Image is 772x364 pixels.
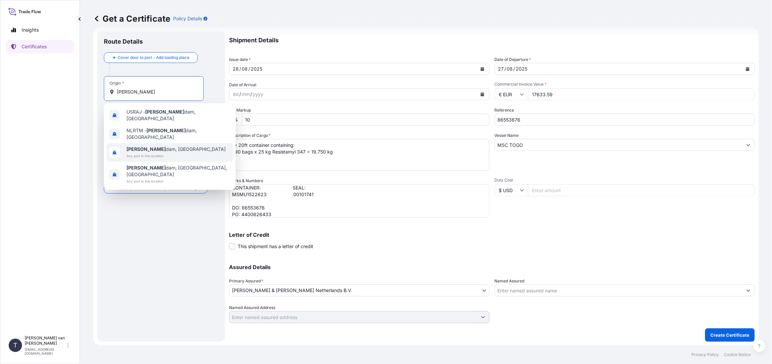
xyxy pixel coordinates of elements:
[127,165,230,178] span: dam, [GEOGRAPHIC_DATA], [GEOGRAPHIC_DATA]
[477,311,489,323] button: Show suggestions
[104,38,143,46] p: Route Details
[250,90,252,98] div: /
[22,27,39,33] p: Insights
[127,109,230,122] span: USRAJ - dam, [GEOGRAPHIC_DATA]
[117,89,195,95] input: Origin
[110,81,124,86] div: Origin
[127,146,166,152] b: [PERSON_NAME]
[127,178,230,184] span: Any port in this location
[515,65,528,73] div: year,
[742,284,754,296] button: Show suggestions
[495,284,743,296] input: Assured Name
[229,31,755,50] p: Shipment Details
[724,352,751,357] p: Cookie Notice
[146,128,186,133] b: [PERSON_NAME]
[229,304,275,311] label: Named Assured Address
[232,90,239,98] div: day,
[25,335,66,346] p: [PERSON_NAME] van [PERSON_NAME]
[127,165,166,171] b: [PERSON_NAME]
[104,103,236,190] div: Show suggestions
[173,15,202,22] p: Policy Details
[239,65,241,73] div: /
[514,65,515,73] div: /
[498,65,505,73] div: day,
[242,114,489,126] input: Enter percentage between 0 and 10%
[495,114,755,126] input: Enter booking reference
[495,278,525,284] label: Named Assured
[528,88,755,100] input: Enter amount
[13,342,17,349] span: T
[145,109,184,115] b: [PERSON_NAME]
[229,264,755,270] p: Assured Details
[710,332,749,338] p: Create Certificate
[742,139,754,151] button: Show suggestions
[495,82,755,87] span: Commercial Invoice Value
[93,13,170,24] p: Get a Certificate
[229,278,263,284] span: Primary Assured
[241,90,250,98] div: month,
[229,132,271,139] label: Description of Cargo
[232,65,239,73] div: day,
[528,184,755,196] input: Enter amount
[25,347,66,355] p: [EMAIL_ADDRESS][DOMAIN_NAME]
[238,243,313,250] span: This shipment has a letter of credit
[229,232,755,237] p: Letter of Credit
[239,90,241,98] div: /
[241,65,248,73] div: month,
[495,178,755,183] span: Duty Cost
[127,127,230,141] span: NLRTM - dam, [GEOGRAPHIC_DATA]
[495,56,531,63] span: Date of Departure
[22,43,47,50] p: Certificates
[477,89,488,100] button: Calendar
[118,54,189,61] span: Cover door to port - Add loading place
[477,64,488,74] button: Calendar
[229,82,256,88] span: Date of Arrival
[229,56,251,63] span: Issue date
[229,178,263,184] label: Marks & Numbers
[495,132,519,139] label: Vessel Name
[127,153,226,159] span: Any port in this location
[505,65,506,73] div: /
[495,107,514,114] label: Reference
[248,65,250,73] div: /
[742,64,753,74] button: Calendar
[229,311,477,323] input: Named Assured Address
[250,65,263,73] div: year,
[495,139,743,151] input: Type to search vessel name or IMO
[691,352,719,357] p: Privacy Policy
[229,107,251,114] label: CIF Markup
[252,90,264,98] div: year,
[127,146,226,153] span: dam, [GEOGRAPHIC_DATA]
[232,287,352,294] span: [PERSON_NAME] & [PERSON_NAME] Netherlands B.V.
[506,65,514,73] div: month,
